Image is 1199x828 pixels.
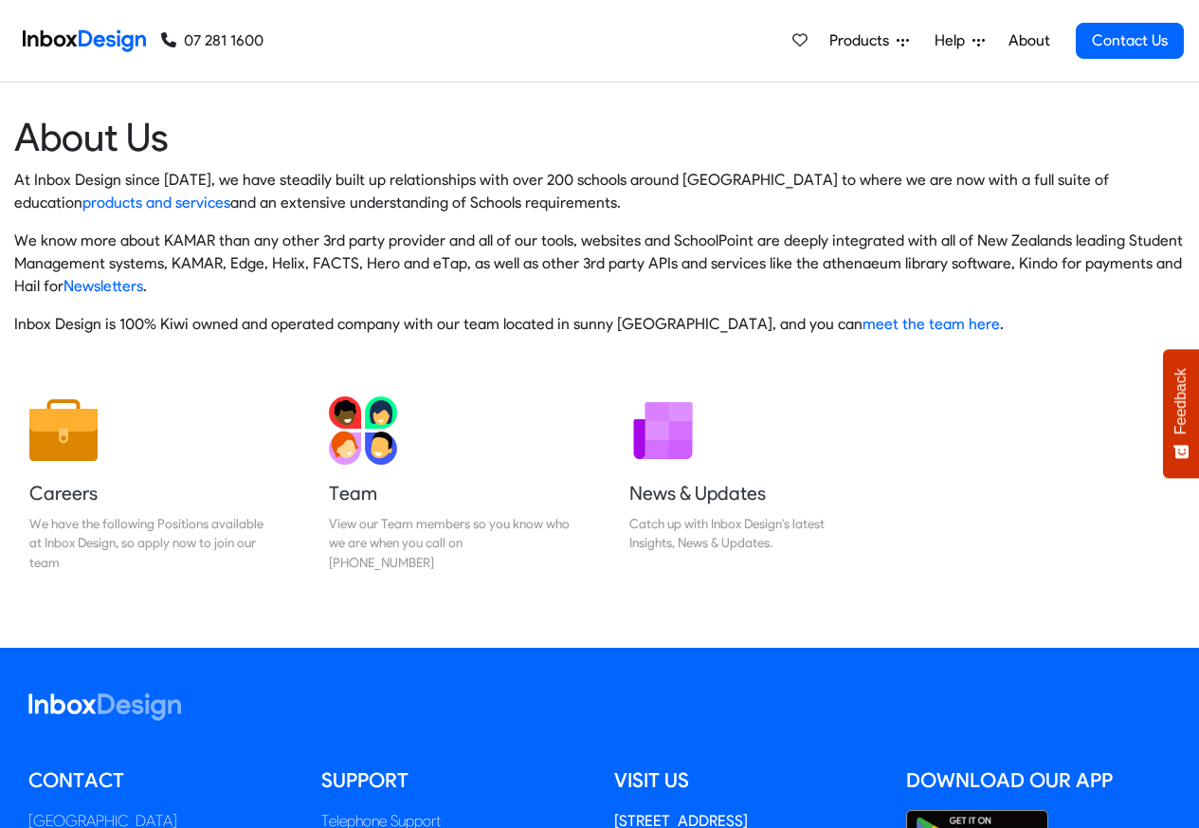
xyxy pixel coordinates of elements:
p: At Inbox Design since [DATE], we have steadily built up relationships with over 200 schools aroun... [14,169,1185,214]
span: Products [829,29,897,52]
a: meet the team here [863,315,1000,333]
a: 07 281 1600 [161,29,263,52]
span: Feedback [1172,368,1190,434]
span: Help [935,29,972,52]
h5: News & Updates [629,480,870,506]
h5: Visit us [614,766,879,795]
button: Feedback - Show survey [1163,349,1199,478]
img: 2022_01_13_icon_job.svg [29,396,98,465]
a: products and services [82,193,230,212]
a: Team View our Team members so you know who we are when you call on [PHONE_NUMBER] [314,381,585,587]
h5: Contact [28,766,293,795]
h5: Download our App [906,766,1171,795]
a: Help [927,22,992,60]
a: News & Updates Catch up with Inbox Design's latest Insights, News & Updates. [614,381,885,587]
h5: Support [321,766,586,795]
h5: Careers [29,480,270,506]
p: Inbox Design is 100% Kiwi owned and operated company with our team located in sunny [GEOGRAPHIC_D... [14,313,1185,336]
a: Careers We have the following Positions available at Inbox Design, so apply now to join our team [14,381,285,587]
div: View our Team members so you know who we are when you call on [PHONE_NUMBER] [329,514,570,572]
div: We have the following Positions available at Inbox Design, so apply now to join our team [29,514,270,572]
h5: Team [329,480,570,506]
a: Newsletters [64,277,143,295]
img: 2022_01_12_icon_newsletter.svg [629,396,698,465]
a: Contact Us [1076,23,1184,59]
p: We know more about KAMAR than any other 3rd party provider and all of our tools, websites and Sch... [14,230,1185,298]
a: Products [822,22,917,60]
div: Catch up with Inbox Design's latest Insights, News & Updates. [629,514,870,553]
img: 2022_01_13_icon_team.svg [329,396,397,465]
img: logo_inboxdesign_white.svg [28,693,181,721]
a: About [1003,22,1055,60]
heading: About Us [14,113,1185,161]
